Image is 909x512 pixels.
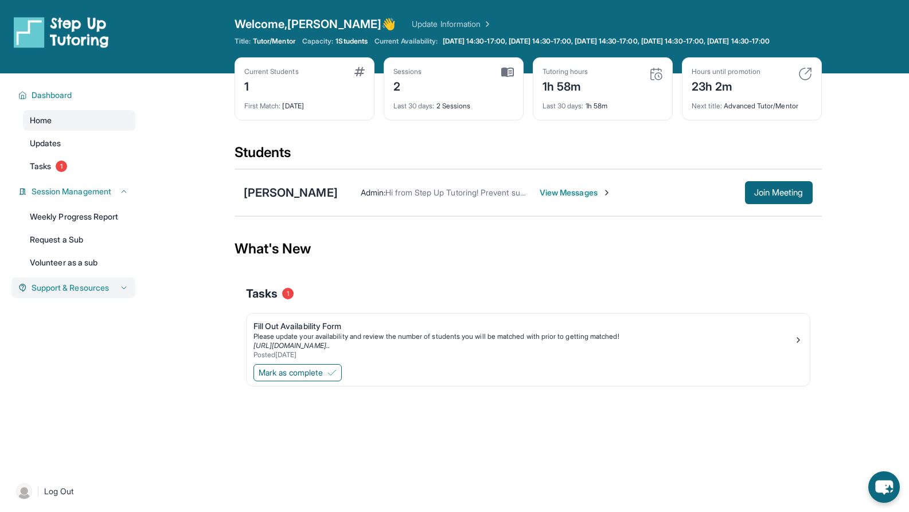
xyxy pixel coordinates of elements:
[27,282,128,294] button: Support & Resources
[543,67,588,76] div: Tutoring hours
[692,76,760,95] div: 23h 2m
[543,101,584,110] span: Last 30 days :
[30,161,51,172] span: Tasks
[649,67,663,81] img: card
[23,229,135,250] a: Request a Sub
[27,186,128,197] button: Session Management
[440,37,773,46] a: [DATE] 14:30-17:00, [DATE] 14:30-17:00, [DATE] 14:30-17:00, [DATE] 14:30-17:00, [DATE] 14:30-17:00
[327,368,337,377] img: Mark as complete
[335,37,368,46] span: 1 Students
[244,101,281,110] span: First Match :
[754,189,803,196] span: Join Meeting
[692,95,812,111] div: Advanced Tutor/Mentor
[393,67,422,76] div: Sessions
[235,143,822,169] div: Students
[246,286,278,302] span: Tasks
[32,186,111,197] span: Session Management
[247,314,810,362] a: Fill Out Availability FormPlease update your availability and review the number of students you w...
[393,76,422,95] div: 2
[481,18,492,30] img: Chevron Right
[44,486,74,497] span: Log Out
[27,89,128,101] button: Dashboard
[443,37,770,46] span: [DATE] 14:30-17:00, [DATE] 14:30-17:00, [DATE] 14:30-17:00, [DATE] 14:30-17:00, [DATE] 14:30-17:00
[412,18,492,30] a: Update Information
[253,321,794,332] div: Fill Out Availability Form
[244,185,338,201] div: [PERSON_NAME]
[235,224,822,274] div: What's New
[798,67,812,81] img: card
[354,67,365,76] img: card
[23,206,135,227] a: Weekly Progress Report
[244,67,299,76] div: Current Students
[540,187,611,198] span: View Messages
[253,37,295,46] span: Tutor/Mentor
[23,133,135,154] a: Updates
[543,95,663,111] div: 1h 58m
[244,95,365,111] div: [DATE]
[37,484,40,498] span: |
[23,252,135,273] a: Volunteer as a sub
[253,341,330,350] a: [URL][DOMAIN_NAME]..
[30,138,61,149] span: Updates
[302,37,334,46] span: Capacity:
[23,156,135,177] a: Tasks1
[501,67,514,77] img: card
[30,115,52,126] span: Home
[14,16,109,48] img: logo
[374,37,438,46] span: Current Availability:
[253,364,342,381] button: Mark as complete
[253,350,794,359] div: Posted [DATE]
[32,89,72,101] span: Dashboard
[361,187,385,197] span: Admin :
[745,181,813,204] button: Join Meeting
[253,332,794,341] div: Please update your availability and review the number of students you will be matched with prior ...
[393,101,435,110] span: Last 30 days :
[235,37,251,46] span: Title:
[868,471,900,503] button: chat-button
[235,16,396,32] span: Welcome, [PERSON_NAME] 👋
[692,101,723,110] span: Next title :
[259,367,323,378] span: Mark as complete
[244,76,299,95] div: 1
[282,288,294,299] span: 1
[11,479,135,504] a: |Log Out
[23,110,135,131] a: Home
[56,161,67,172] span: 1
[543,76,588,95] div: 1h 58m
[16,483,32,499] img: user-img
[692,67,760,76] div: Hours until promotion
[602,188,611,197] img: Chevron-Right
[32,282,109,294] span: Support & Resources
[393,95,514,111] div: 2 Sessions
